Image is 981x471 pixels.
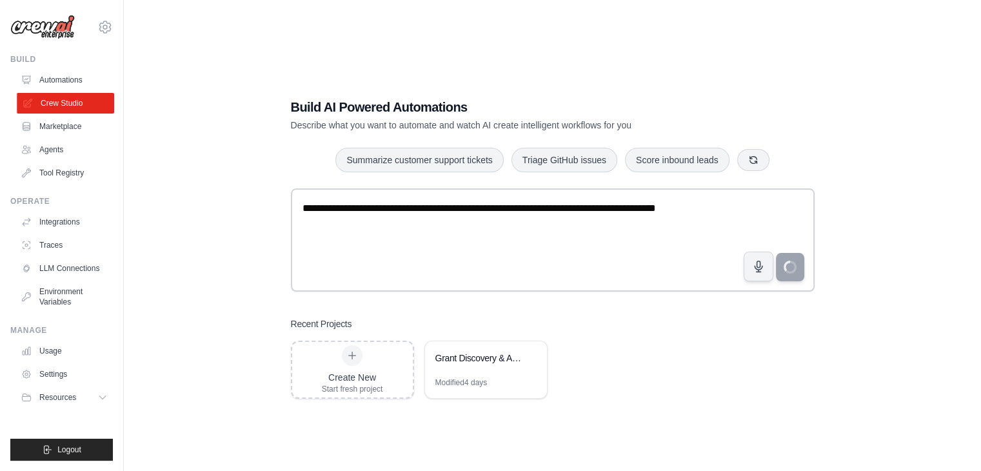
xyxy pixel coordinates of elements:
[322,384,383,394] div: Start fresh project
[15,387,113,408] button: Resources
[15,364,113,385] a: Settings
[917,409,981,471] iframe: Chat Widget
[511,148,617,172] button: Triage GitHub issues
[15,70,113,90] a: Automations
[744,252,773,281] button: Click to speak your automation idea
[291,317,352,330] h3: Recent Projects
[17,93,114,114] a: Crew Studio
[335,148,503,172] button: Summarize customer support tickets
[57,445,81,455] span: Logout
[15,139,113,160] a: Agents
[15,116,113,137] a: Marketplace
[15,281,113,312] a: Environment Variables
[435,377,488,388] div: Modified 4 days
[322,371,383,384] div: Create New
[291,119,724,132] p: Describe what you want to automate and watch AI create intelligent workflows for you
[15,235,113,256] a: Traces
[435,352,524,365] div: Grant Discovery & Analysis Automation
[10,439,113,461] button: Logout
[15,341,113,361] a: Usage
[291,98,724,116] h1: Build AI Powered Automations
[737,149,769,171] button: Get new suggestions
[15,258,113,279] a: LLM Connections
[10,196,113,206] div: Operate
[39,392,76,403] span: Resources
[10,54,113,65] div: Build
[10,15,75,39] img: Logo
[15,163,113,183] a: Tool Registry
[10,325,113,336] div: Manage
[15,212,113,232] a: Integrations
[625,148,729,172] button: Score inbound leads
